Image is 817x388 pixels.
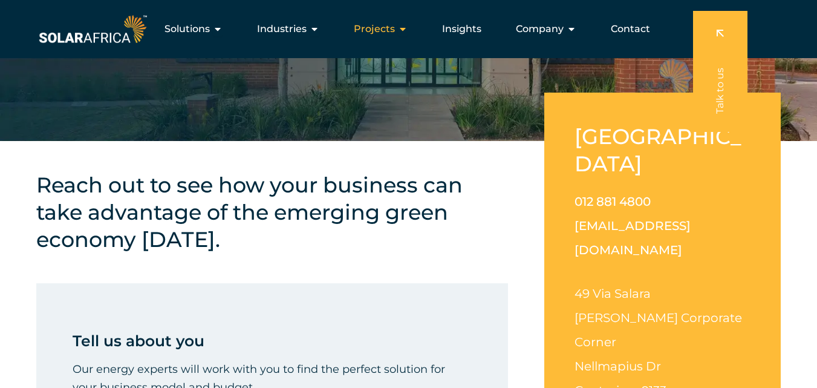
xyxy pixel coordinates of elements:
span: Projects [354,22,395,36]
a: [EMAIL_ADDRESS][DOMAIN_NAME] [575,219,691,257]
span: Solutions [164,22,210,36]
nav: Menu [149,17,660,41]
a: Contact [611,22,650,36]
span: 49 Via Salara [575,286,651,301]
span: Company [516,22,564,36]
h4: Reach out to see how your business can take advantage of the emerging green economy [DATE]. [36,171,490,253]
span: Nellmapius Dr [575,359,661,373]
span: [PERSON_NAME] Corporate Corner [575,311,742,349]
p: Tell us about you [73,329,472,353]
a: 012 881 4800 [575,194,651,209]
a: Insights [442,22,481,36]
span: Industries [257,22,307,36]
h2: [GEOGRAPHIC_DATA] [575,123,750,177]
div: Menu Toggle [149,17,660,41]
